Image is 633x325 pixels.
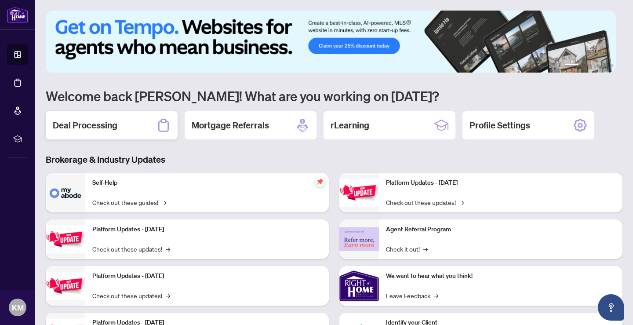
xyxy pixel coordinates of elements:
p: We want to hear what you think! [386,271,615,281]
h3: Brokerage & Industry Updates [46,153,622,166]
button: 1 [564,64,578,67]
h2: Profile Settings [469,119,530,131]
img: Platform Updates - September 16, 2025 [46,225,85,253]
h2: rLearning [331,119,369,131]
span: → [166,291,170,300]
p: Self-Help [92,178,322,188]
p: Platform Updates - [DATE] [92,271,322,281]
button: Open asap [598,294,624,321]
h1: Welcome back [PERSON_NAME]! What are you working on [DATE]? [46,88,622,104]
a: Check out these updates!→ [386,197,464,207]
a: Check out these guides!→ [92,197,166,207]
span: pushpin [315,176,325,187]
img: Platform Updates - June 23, 2025 [339,179,379,206]
button: 3 [589,64,593,67]
a: Check out these updates!→ [92,291,170,300]
img: Agent Referral Program [339,227,379,252]
img: logo [7,7,28,23]
span: KM [12,301,24,314]
a: Leave Feedback→ [386,291,438,300]
img: We want to hear what you think! [339,266,379,306]
img: Slide 0 [46,11,616,73]
button: 2 [582,64,586,67]
h2: Mortgage Referrals [192,119,269,131]
span: → [162,197,166,207]
button: 5 [603,64,607,67]
p: Platform Updates - [DATE] [386,178,615,188]
h2: Deal Processing [53,119,117,131]
button: 6 [610,64,614,67]
span: → [434,291,438,300]
p: Platform Updates - [DATE] [92,225,322,234]
a: Check it out!→ [386,244,428,254]
span: → [166,244,170,254]
span: → [459,197,464,207]
img: Self-Help [46,173,85,212]
span: → [423,244,428,254]
button: 4 [596,64,600,67]
a: Check out these updates!→ [92,244,170,254]
img: Platform Updates - July 21, 2025 [46,272,85,299]
p: Agent Referral Program [386,225,615,234]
